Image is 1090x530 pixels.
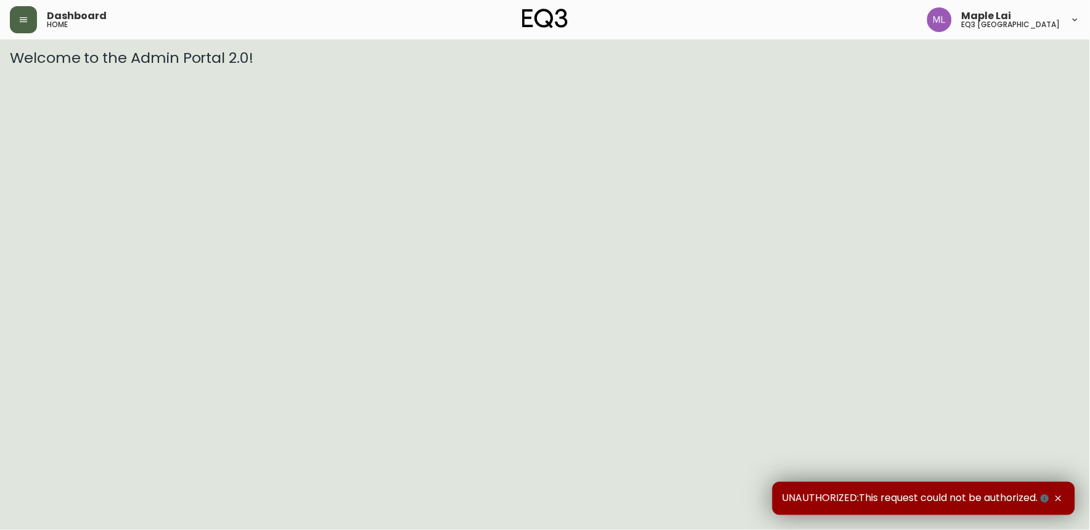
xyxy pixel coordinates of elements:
[962,21,1060,28] h5: eq3 [GEOGRAPHIC_DATA]
[10,49,1080,67] h3: Welcome to the Admin Portal 2.0!
[927,7,952,32] img: 61e28cffcf8cc9f4e300d877dd684943
[522,9,568,28] img: logo
[47,11,107,21] span: Dashboard
[962,11,1012,21] span: Maple Lai
[782,492,1052,505] span: UNAUTHORIZED:This request could not be authorized.
[47,21,68,28] h5: home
